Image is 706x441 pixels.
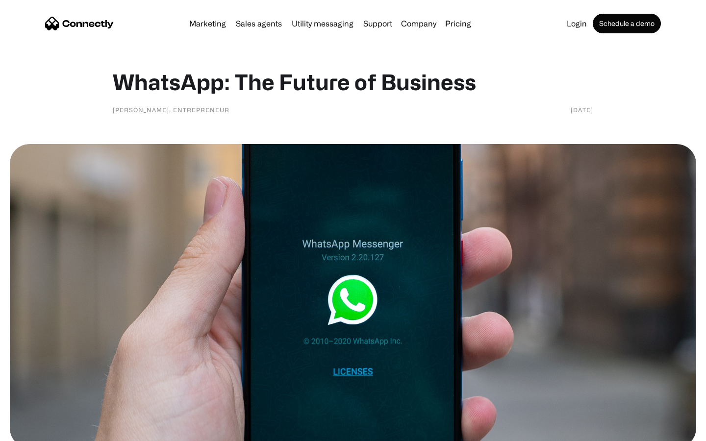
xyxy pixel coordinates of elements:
a: Marketing [185,20,230,27]
a: Support [359,20,396,27]
a: Login [563,20,591,27]
div: [DATE] [571,105,593,115]
ul: Language list [20,424,59,438]
a: Sales agents [232,20,286,27]
a: Schedule a demo [593,14,661,33]
aside: Language selected: English [10,424,59,438]
a: Pricing [441,20,475,27]
h1: WhatsApp: The Future of Business [113,69,593,95]
div: [PERSON_NAME], Entrepreneur [113,105,229,115]
div: Company [401,17,436,30]
a: Utility messaging [288,20,357,27]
